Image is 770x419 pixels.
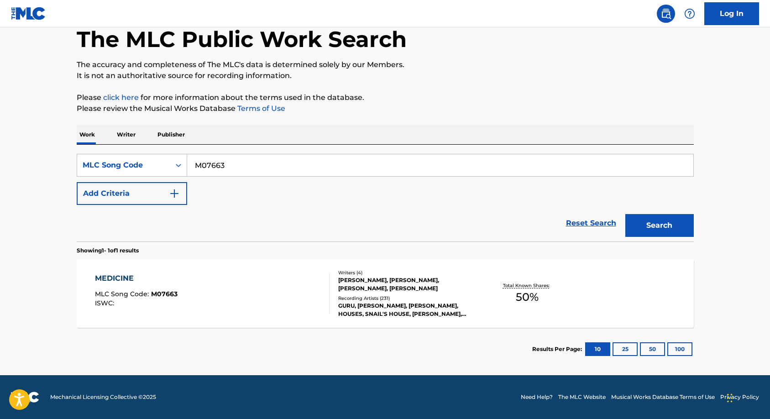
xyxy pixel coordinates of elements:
div: MEDICINE [95,273,178,284]
iframe: Chat Widget [724,375,770,419]
a: Public Search [657,5,675,23]
img: search [660,8,671,19]
div: [PERSON_NAME], [PERSON_NAME], [PERSON_NAME], [PERSON_NAME] [338,276,476,293]
a: click here [103,93,139,102]
div: Help [681,5,699,23]
p: Showing 1 - 1 of 1 results [77,246,139,255]
button: Add Criteria [77,182,187,205]
span: Mechanical Licensing Collective © 2025 [50,393,156,401]
p: Writer [114,125,138,144]
span: 50 % [516,289,539,305]
button: Search [625,214,694,237]
p: It is not an authoritative source for recording information. [77,70,694,81]
div: Writers ( 4 ) [338,269,476,276]
p: Results Per Page: [532,345,584,353]
button: 50 [640,342,665,356]
img: MLC Logo [11,7,46,20]
a: Privacy Policy [720,393,759,401]
img: help [684,8,695,19]
p: The accuracy and completeness of The MLC's data is determined solely by our Members. [77,59,694,70]
img: 9d2ae6d4665cec9f34b9.svg [169,188,180,199]
button: 10 [585,342,610,356]
p: Total Known Shares: [503,282,552,289]
div: GURU, [PERSON_NAME], [PERSON_NAME], HOUSES, SNAIL'S HOUSE, [PERSON_NAME], GURU [338,302,476,318]
a: Musical Works Database Terms of Use [611,393,715,401]
div: Recording Artists ( 231 ) [338,295,476,302]
div: Drag [727,384,733,412]
button: 100 [667,342,692,356]
a: Terms of Use [236,104,285,113]
form: Search Form [77,154,694,241]
p: Please review the Musical Works Database [77,103,694,114]
a: The MLC Website [558,393,606,401]
a: Log In [704,2,759,25]
p: Work [77,125,98,144]
a: Need Help? [521,393,553,401]
span: ISWC : [95,299,116,307]
a: MEDICINEMLC Song Code:M07663ISWC:Writers (4)[PERSON_NAME], [PERSON_NAME], [PERSON_NAME], [PERSON_... [77,259,694,328]
p: Please for more information about the terms used in the database. [77,92,694,103]
div: MLC Song Code [83,160,165,171]
span: MLC Song Code : [95,290,151,298]
h1: The MLC Public Work Search [77,26,407,53]
button: 25 [613,342,638,356]
p: Publisher [155,125,188,144]
a: Reset Search [561,213,621,233]
span: M07663 [151,290,178,298]
img: logo [11,392,39,403]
